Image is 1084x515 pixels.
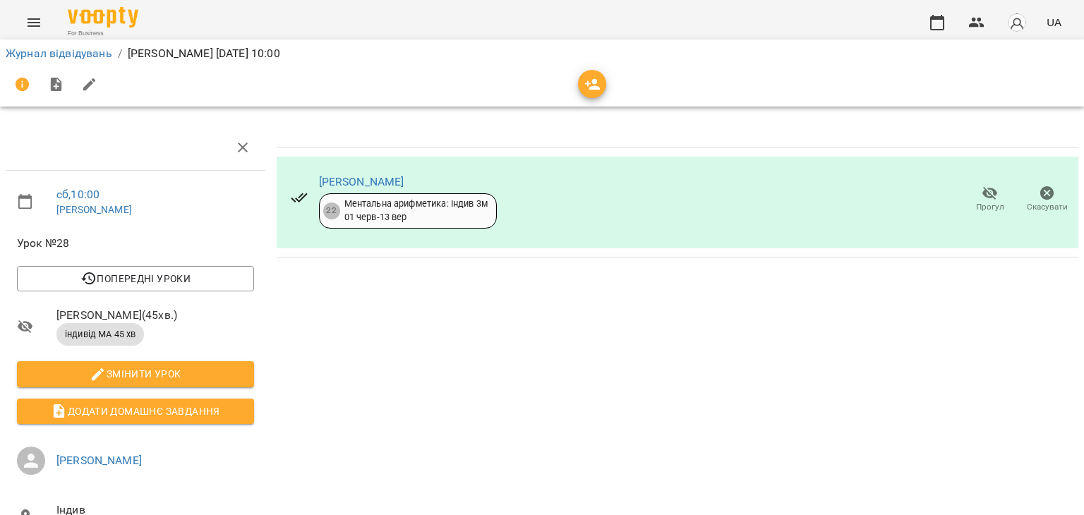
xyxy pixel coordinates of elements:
[17,266,254,291] button: Попередні уроки
[17,6,51,40] button: Menu
[56,204,132,215] a: [PERSON_NAME]
[1027,201,1068,213] span: Скасувати
[28,403,243,420] span: Додати домашнє завдання
[1047,15,1061,30] span: UA
[344,198,488,224] div: Ментальна арифметика: Індив 3м 01 черв - 13 вер
[56,328,144,341] span: індивід МА 45 хв
[17,399,254,424] button: Додати домашнє завдання
[68,7,138,28] img: Voopty Logo
[976,201,1004,213] span: Прогул
[6,45,1078,62] nav: breadcrumb
[1018,180,1076,219] button: Скасувати
[6,47,112,60] a: Журнал відвідувань
[118,45,122,62] li: /
[68,29,138,38] span: For Business
[1041,9,1067,35] button: UA
[17,235,254,252] span: Урок №28
[1007,13,1027,32] img: avatar_s.png
[56,307,254,324] span: [PERSON_NAME] ( 45 хв. )
[17,361,254,387] button: Змінити урок
[28,270,243,287] span: Попередні уроки
[56,454,142,467] a: [PERSON_NAME]
[961,180,1018,219] button: Прогул
[28,365,243,382] span: Змінити урок
[323,202,340,219] div: 22
[56,188,100,201] a: сб , 10:00
[319,175,404,188] a: [PERSON_NAME]
[128,45,280,62] p: [PERSON_NAME] [DATE] 10:00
